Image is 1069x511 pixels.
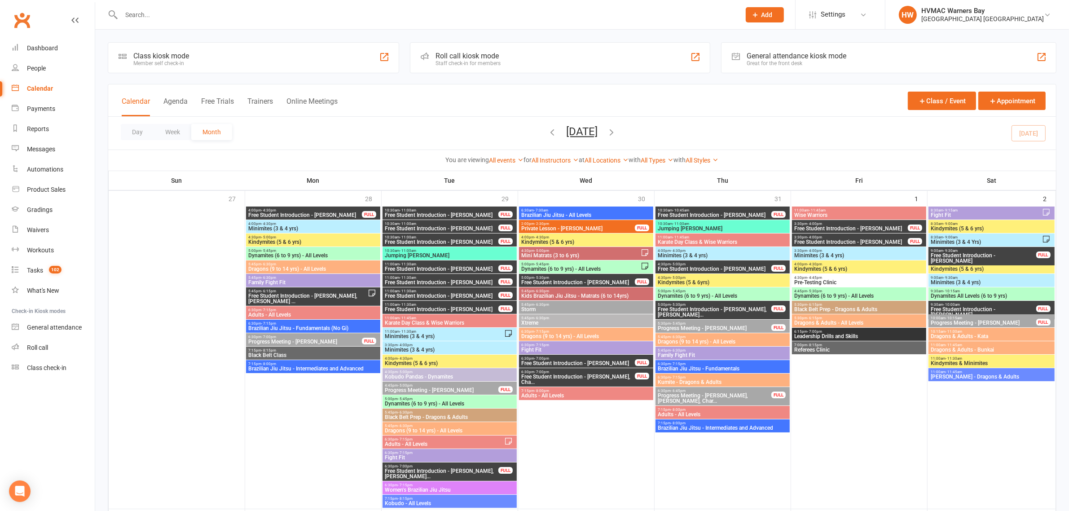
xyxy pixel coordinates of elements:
[794,276,924,280] span: 4:30pm
[248,276,378,280] span: 5:45pm
[794,249,924,253] span: 3:30pm
[930,222,1052,226] span: 8:30am
[261,249,276,253] span: - 5:45pm
[384,239,499,245] span: Free Student Introduction - [PERSON_NAME]
[657,239,788,245] span: Karate Day Class & Wise Warriors
[930,320,1036,326] span: Progress Meeting - [PERSON_NAME]
[12,58,95,79] a: People
[12,79,95,99] a: Calendar
[930,330,1052,334] span: 10:15am
[248,235,378,239] span: 4:30pm
[657,307,772,317] span: Free Student Introduction - [PERSON_NAME], [PERSON_NAME]...
[502,191,518,206] div: 29
[657,348,788,352] span: 5:45pm
[534,249,549,253] span: - 5:00pm
[908,225,922,231] div: FULL
[671,335,686,339] span: - 6:30pm
[521,334,651,339] span: Dragons (9 to 14 yrs) - All Levels
[657,276,788,280] span: 4:30pm
[109,171,245,190] th: Sun
[686,157,719,164] a: All Styles
[524,156,532,163] strong: for
[657,249,788,253] span: 4:00pm
[27,44,58,52] div: Dashboard
[12,240,95,260] a: Workouts
[489,157,524,164] a: All events
[761,11,773,18] span: Add
[498,265,513,272] div: FULL
[400,276,416,280] span: - 11:30am
[534,235,549,239] span: - 4:30pm
[930,347,1052,352] span: Dragons & Adults - Bunkai
[27,186,66,193] div: Product Sales
[534,330,549,334] span: - 7:15pm
[930,280,1052,285] span: Minimites (3 & 4 yrs)
[9,480,31,502] div: Open Intercom Messenger
[121,124,154,140] button: Day
[27,166,63,173] div: Automations
[671,303,686,307] span: - 5:30pm
[521,266,641,272] span: Dynamites (6 to 9 yrs) - All Levels
[384,316,515,320] span: 11:00am
[248,212,362,218] span: Free Student Introduction - [PERSON_NAME]
[521,280,635,285] span: Free Student Introduction - [PERSON_NAME]
[521,320,651,326] span: Xtreme
[657,289,788,293] span: 5:00pm
[521,249,641,253] span: 4:30pm
[774,191,791,206] div: 31
[521,343,651,347] span: 6:30pm
[518,171,655,190] th: Wed
[12,317,95,338] a: General attendance kiosk mode
[248,222,378,226] span: 4:00pm
[498,278,513,285] div: FULL
[930,235,1042,239] span: 8:30am
[49,266,62,273] span: 102
[794,330,924,334] span: 6:15pm
[384,276,499,280] span: 11:00am
[671,289,686,293] span: - 5:45pm
[384,208,499,212] span: 10:30am
[943,249,958,253] span: - 9:30am
[657,266,772,272] span: Free Student Introduction - [PERSON_NAME]
[534,262,549,266] span: - 5:45pm
[27,145,55,153] div: Messages
[248,308,378,312] span: 6:30pm
[899,6,917,24] div: HW
[261,335,276,339] span: - 7:00pm
[930,253,1036,264] span: Free Student Introduction - [PERSON_NAME]
[579,156,585,163] strong: at
[400,235,416,239] span: - 11:00am
[794,343,924,347] span: 7:00pm
[671,249,686,253] span: - 4:30pm
[362,211,376,218] div: FULL
[930,212,1042,218] span: Fight Fit
[248,312,378,317] span: Adults - All Levels
[400,303,416,307] span: - 11:30am
[521,222,635,226] span: 2:00pm
[794,266,924,272] span: Kindymites (5 & 6 yrs)
[154,124,191,140] button: Week
[930,303,1036,307] span: 9:30am
[521,276,635,280] span: 5:00pm
[930,343,1052,347] span: 11:00am
[521,262,641,266] span: 5:00pm
[943,235,958,239] span: - 9:00am
[398,343,413,347] span: - 4:00pm
[657,293,788,299] span: Dynamites (6 to 9 yrs) - All Levels
[657,235,788,239] span: 11:00am
[532,157,579,164] a: All Instructors
[27,125,49,132] div: Reports
[807,330,822,334] span: - 7:00pm
[794,262,924,266] span: 4:00pm
[248,226,378,231] span: Minimites (3 & 4 yrs)
[248,339,362,344] span: Progress Meeting - [PERSON_NAME]
[27,287,59,294] div: What's New
[384,235,499,239] span: 10:30am
[12,338,95,358] a: Roll call
[12,358,95,378] a: Class kiosk mode
[978,92,1046,110] button: Appointment
[248,289,368,293] span: 5:45pm
[261,235,276,239] span: - 5:00pm
[943,208,958,212] span: - 9:15am
[12,119,95,139] a: Reports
